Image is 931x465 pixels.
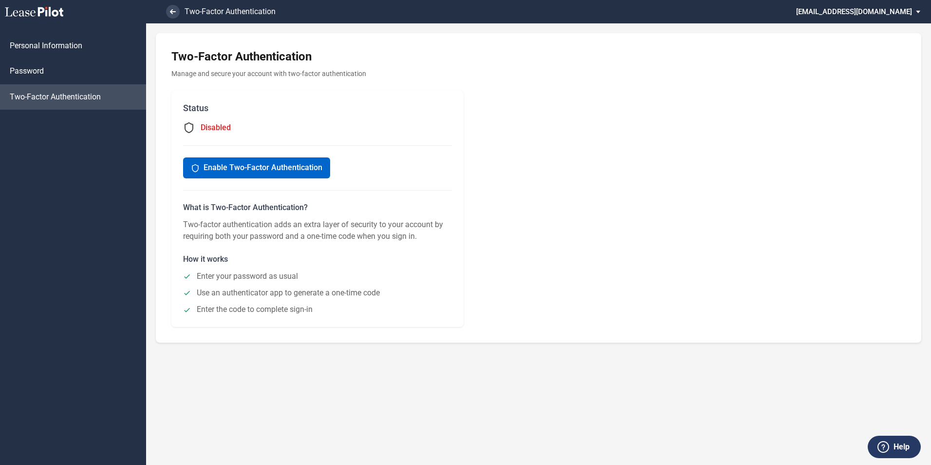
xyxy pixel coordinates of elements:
[197,288,380,298] span: Use an authenticator app to generate a one-time code
[171,69,906,79] p: Manage and secure your account with two-factor authentication
[201,122,231,133] span: Disabled
[183,254,452,265] h3: How it works
[894,441,910,453] label: Help
[10,92,101,102] span: Two-Factor Authentication
[183,202,452,213] h3: What is Two-Factor Authentication?
[183,102,452,114] h2: Status
[171,49,906,65] h1: Two-Factor Authentication
[868,436,921,458] button: Help
[10,40,82,51] span: Personal Information
[10,66,44,77] span: Password
[183,219,452,242] p: Two-factor authentication adds an extra layer of security to your account by requiring both your ...
[204,162,322,173] span: Enable Two-Factor Authentication
[197,304,313,315] span: Enter the code to complete sign-in
[197,271,298,282] span: Enter your password as usual
[183,157,330,178] button: Enable Two-Factor Authentication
